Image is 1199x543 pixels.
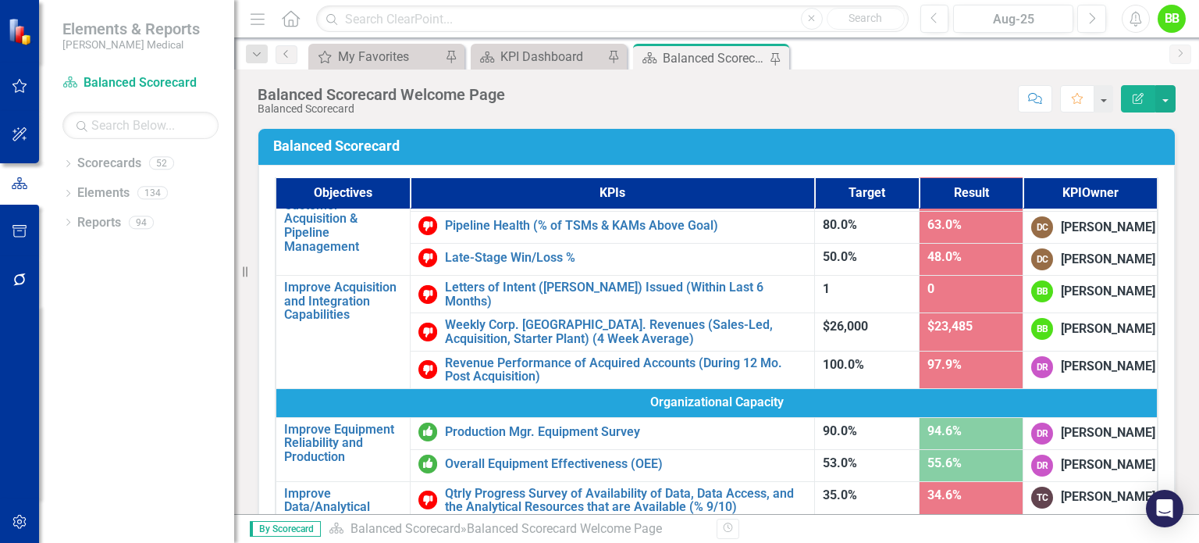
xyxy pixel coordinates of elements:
[823,455,857,470] span: 53.0%
[1146,490,1183,527] div: Open Intercom Messenger
[1023,276,1158,313] td: Double-Click to Edit
[276,481,410,533] td: Double-Click to Edit Right Click for Context Menu
[284,487,402,528] a: Improve Data/Analytical Infrastructure
[1031,423,1053,445] div: DR
[927,423,962,438] span: 94.6%
[418,455,437,473] img: On or Above Target
[1023,313,1158,351] td: Double-Click to Edit
[62,38,200,51] small: [PERSON_NAME] Medical
[149,157,174,170] div: 52
[823,249,857,264] span: 50.0%
[418,423,437,441] img: On or Above Target
[1031,356,1053,378] div: DR
[927,217,962,232] span: 63.0%
[312,47,441,66] a: My Favorites
[410,276,814,313] td: Double-Click to Edit Right Click for Context Menu
[410,417,814,449] td: Double-Click to Edit Right Click for Context Menu
[927,319,973,334] span: $23,485
[273,138,1165,154] h3: Balanced Scorecard
[276,276,410,389] td: Double-Click to Edit Right Click for Context Menu
[1031,280,1053,302] div: BB
[77,155,141,173] a: Scorecards
[77,184,130,202] a: Elements
[827,8,905,30] button: Search
[77,214,121,232] a: Reports
[418,285,437,304] img: Below Target
[959,10,1068,29] div: Aug-25
[1061,219,1155,237] div: [PERSON_NAME]
[329,520,705,538] div: »
[953,5,1073,33] button: Aug-25
[927,357,962,372] span: 97.9%
[410,244,814,276] td: Double-Click to Edit Right Click for Context Menu
[284,280,402,322] a: Improve Acquisition and Integration Capabilities
[1031,318,1053,340] div: BB
[927,249,962,264] span: 48.0%
[1061,251,1155,269] div: [PERSON_NAME]
[445,457,806,471] a: Overall Equipment Effectiveness (OEE)
[927,488,962,502] span: 34.6%
[1031,455,1053,477] div: DR
[1158,5,1186,33] button: BB
[410,481,814,533] td: Double-Click to Edit Right Click for Context Menu
[62,74,219,92] a: Balanced Scorecard
[284,184,402,253] a: Improve Organic Customer Acquisition & Pipeline Management
[418,248,437,267] img: Below Target
[1031,248,1053,270] div: DC
[418,491,437,509] img: Below Target
[445,251,806,265] a: Late-Stage Win/Loss %
[250,521,321,537] span: By Scorecard
[284,423,402,464] a: Improve Equipment Reliability and Production
[1023,481,1158,533] td: Double-Click to Edit
[1061,283,1155,301] div: [PERSON_NAME]
[276,417,410,481] td: Double-Click to Edit Right Click for Context Menu
[927,455,962,470] span: 55.6%
[418,360,437,379] img: Below Target
[445,219,806,233] a: Pipeline Health (% of TSMs & KAMs Above Goal)
[350,521,461,536] a: Balanced Scorecard
[823,423,857,438] span: 90.0%
[1061,358,1155,376] div: [PERSON_NAME]
[258,86,505,103] div: Balanced Scorecard Welcome Page
[1061,456,1155,474] div: [PERSON_NAME]
[1061,424,1155,442] div: [PERSON_NAME]
[823,281,830,296] span: 1
[445,356,806,384] a: Revenue Performance of Acquired Accounts (During 12 Mo. Post Acquisition)
[475,47,603,66] a: KPI Dashboard
[284,394,1149,412] span: Organizational Capacity
[338,47,441,66] div: My Favorites
[445,318,806,345] a: Weekly Corp. [GEOGRAPHIC_DATA]. Revenues (Sales-Led, Acquisition, Starter Plant) (4 Week Average)
[410,212,814,244] td: Double-Click to Edit Right Click for Context Menu
[823,357,864,372] span: 100.0%
[418,323,437,341] img: Below Target
[410,351,814,388] td: Double-Click to Edit Right Click for Context Menu
[445,280,806,308] a: Letters of Intent ([PERSON_NAME]) Issued (Within Last 6 Months)
[258,103,505,115] div: Balanced Scorecard
[418,216,437,235] img: Below Target
[316,5,908,33] input: Search ClearPoint...
[1061,488,1155,506] div: [PERSON_NAME]
[823,319,868,334] span: $26,000
[445,487,806,514] a: Qtrly Progress Survey of Availability of Data, Data Access, and the Analytical Resources that are...
[410,449,814,481] td: Double-Click to Edit Right Click for Context Menu
[445,425,806,439] a: Production Mgr. Equipment Survey
[129,216,154,229] div: 94
[8,17,35,45] img: ClearPoint Strategy
[276,388,1158,417] td: Double-Click to Edit
[276,180,410,276] td: Double-Click to Edit Right Click for Context Menu
[823,488,857,502] span: 35.0%
[62,112,219,139] input: Search Below...
[1023,417,1158,449] td: Double-Click to Edit
[1061,320,1155,338] div: [PERSON_NAME]
[137,187,168,200] div: 134
[410,313,814,351] td: Double-Click to Edit Right Click for Context Menu
[663,48,766,68] div: Balanced Scorecard Welcome Page
[62,20,200,38] span: Elements & Reports
[927,281,934,296] span: 0
[849,12,882,24] span: Search
[823,217,857,232] span: 80.0%
[467,521,662,536] div: Balanced Scorecard Welcome Page
[1023,449,1158,481] td: Double-Click to Edit
[1023,244,1158,276] td: Double-Click to Edit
